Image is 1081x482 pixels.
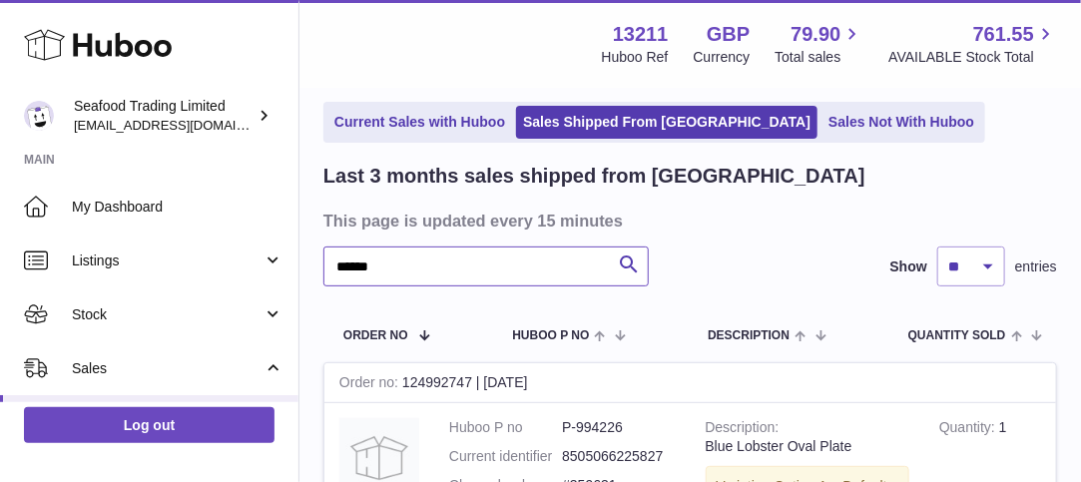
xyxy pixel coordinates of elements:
h3: This page is updated every 15 minutes [323,210,1052,232]
strong: GBP [707,21,750,48]
span: My Dashboard [72,198,283,217]
strong: Quantity [939,419,999,440]
a: 761.55 AVAILABLE Stock Total [888,21,1057,67]
div: Seafood Trading Limited [74,97,254,135]
span: Listings [72,251,263,270]
dt: Current identifier [449,447,562,466]
span: Order No [343,329,408,342]
a: 79.90 Total sales [775,21,863,67]
span: 761.55 [973,21,1034,48]
span: AVAILABLE Stock Total [888,48,1057,67]
span: Stock [72,305,263,324]
span: Sales [72,359,263,378]
span: 79.90 [791,21,840,48]
strong: 13211 [613,21,669,48]
a: Current Sales with Huboo [327,106,512,139]
span: Huboo P no [512,329,589,342]
span: entries [1015,257,1057,276]
div: Blue Lobster Oval Plate [706,437,910,456]
a: Sales Shipped From [GEOGRAPHIC_DATA] [516,106,817,139]
label: Show [890,257,927,276]
dd: 8505066225827 [562,447,675,466]
dt: Huboo P no [449,418,562,437]
span: [EMAIL_ADDRESS][DOMAIN_NAME] [74,117,293,133]
div: 124992747 | [DATE] [324,363,1056,403]
div: Currency [694,48,751,67]
span: Total sales [775,48,863,67]
a: Sales Not With Huboo [821,106,981,139]
span: Description [708,329,790,342]
img: internalAdmin-13211@internal.huboo.com [24,101,54,131]
span: Quantity Sold [908,329,1006,342]
h2: Last 3 months sales shipped from [GEOGRAPHIC_DATA] [323,163,865,190]
dd: P-994226 [562,418,675,437]
strong: Description [706,419,780,440]
strong: Order no [339,374,402,395]
a: Log out [24,407,274,443]
div: Huboo Ref [602,48,669,67]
